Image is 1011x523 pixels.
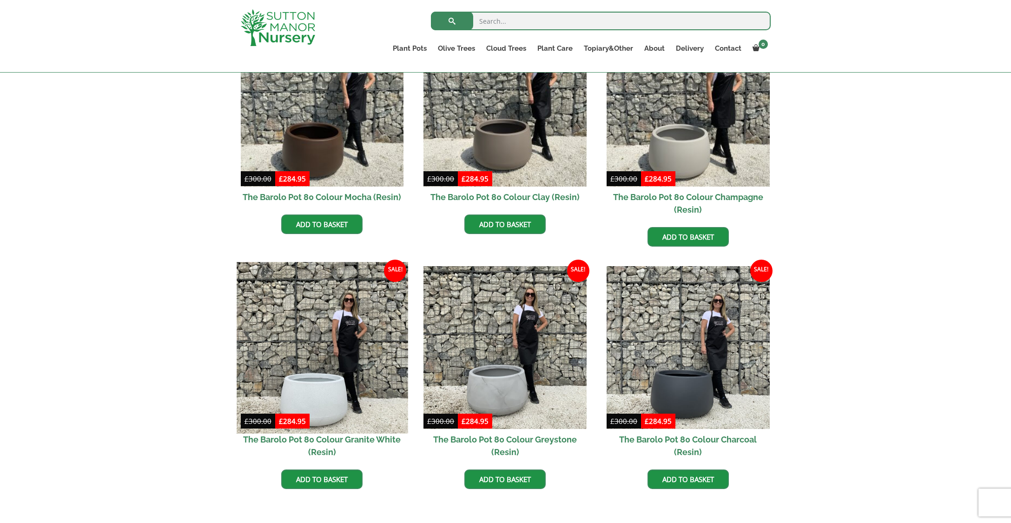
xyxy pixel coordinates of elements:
bdi: 284.95 [279,174,306,183]
a: Sale! The Barolo Pot 80 Colour Greystone (Resin) [423,266,587,463]
bdi: 300.00 [427,174,454,183]
bdi: 300.00 [427,416,454,426]
a: About [639,42,670,55]
a: Topiary&Other [578,42,639,55]
span: Sale! [567,260,589,282]
img: The Barolo Pot 80 Colour Granite White (Resin) [237,262,408,433]
bdi: 284.95 [462,174,489,183]
h2: The Barolo Pot 80 Colour Mocha (Resin) [241,187,404,208]
a: 0 [747,42,771,55]
bdi: 300.00 [244,174,271,183]
bdi: 284.95 [279,416,306,426]
h2: The Barolo Pot 80 Colour Granite White (Resin) [241,429,404,463]
h2: The Barolo Pot 80 Colour Greystone (Resin) [423,429,587,463]
a: Olive Trees [432,42,481,55]
h2: The Barolo Pot 80 Colour Charcoal (Resin) [607,429,770,463]
img: The Barolo Pot 80 Colour Charcoal (Resin) [607,266,770,429]
a: Delivery [670,42,709,55]
a: Sale! The Barolo Pot 80 Colour Granite White (Resin) [241,266,404,463]
img: The Barolo Pot 80 Colour Greystone (Resin) [423,266,587,429]
a: Sale! The Barolo Pot 80 Colour Clay (Resin) [423,23,587,208]
a: Plant Care [532,42,578,55]
span: 0 [759,40,768,49]
span: Sale! [750,260,773,282]
span: £ [462,416,466,426]
a: Cloud Trees [481,42,532,55]
a: Sale! The Barolo Pot 80 Colour Champagne (Resin) [607,23,770,220]
span: Sale! [384,260,406,282]
span: £ [645,174,649,183]
span: £ [645,416,649,426]
input: Search... [431,12,771,30]
a: Add to basket: “The Barolo Pot 80 Colour Mocha (Resin)” [281,215,363,234]
a: Add to basket: “The Barolo Pot 80 Colour Champagne (Resin)” [648,227,729,247]
bdi: 300.00 [610,174,637,183]
span: £ [610,416,615,426]
img: logo [241,9,315,46]
a: Add to basket: “The Barolo Pot 80 Colour Granite White (Resin)” [281,469,363,489]
span: £ [427,416,431,426]
a: Contact [709,42,747,55]
h2: The Barolo Pot 80 Colour Champagne (Resin) [607,187,770,220]
bdi: 300.00 [610,416,637,426]
a: Add to basket: “The Barolo Pot 80 Colour Greystone (Resin)” [464,469,546,489]
bdi: 284.95 [645,174,672,183]
bdi: 284.95 [462,416,489,426]
img: The Barolo Pot 80 Colour Champagne (Resin) [607,23,770,187]
span: £ [244,174,249,183]
img: The Barolo Pot 80 Colour Clay (Resin) [423,23,587,187]
span: £ [462,174,466,183]
span: £ [279,174,283,183]
h2: The Barolo Pot 80 Colour Clay (Resin) [423,187,587,208]
a: Sale! The Barolo Pot 80 Colour Mocha (Resin) [241,23,404,208]
bdi: 300.00 [244,416,271,426]
a: Add to basket: “The Barolo Pot 80 Colour Charcoal (Resin)” [648,469,729,489]
bdi: 284.95 [645,416,672,426]
span: £ [427,174,431,183]
a: Add to basket: “The Barolo Pot 80 Colour Clay (Resin)” [464,215,546,234]
span: £ [610,174,615,183]
span: £ [244,416,249,426]
img: The Barolo Pot 80 Colour Mocha (Resin) [241,23,404,187]
span: £ [279,416,283,426]
a: Sale! The Barolo Pot 80 Colour Charcoal (Resin) [607,266,770,463]
a: Plant Pots [387,42,432,55]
